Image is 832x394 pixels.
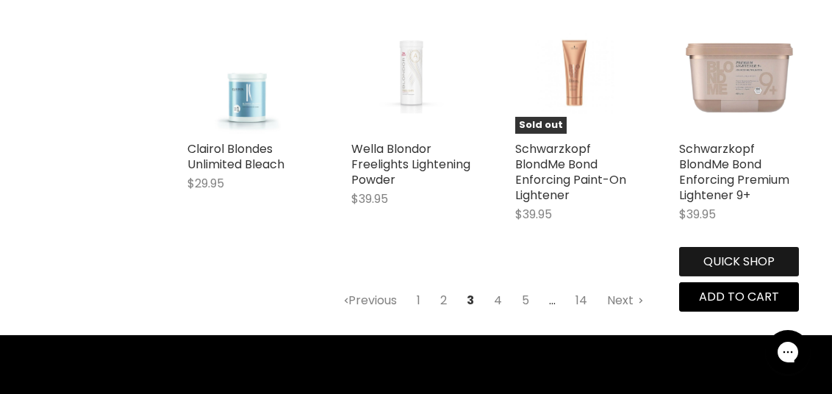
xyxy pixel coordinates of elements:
[204,14,290,134] img: Clairol Blondes Unlimited Bleach
[679,247,799,276] button: Quick shop
[409,287,429,314] a: 1
[515,206,552,223] span: $39.95
[515,117,567,134] span: Sold out
[371,14,451,134] img: Wella Blondor Freelights Lightening Powder
[679,282,799,312] button: Add to cart
[568,287,596,314] a: 14
[515,140,626,204] a: Schwarzkopf BlondMe Bond Enforcing Paint-On Lightener
[759,325,817,379] iframe: Gorgias live chat messenger
[600,287,652,314] a: Next
[514,287,538,314] a: 5
[699,288,779,305] span: Add to cart
[351,14,471,134] a: Wella Blondor Freelights Lightening Powder
[487,287,511,314] a: 4
[335,287,406,314] a: Previous
[459,287,483,314] span: 3
[542,287,564,314] span: ...
[187,14,307,134] a: Clairol Blondes Unlimited Bleach
[433,287,456,314] a: 2
[679,14,799,134] img: Schwarzkopf BlondMe Bond Enforcing Premium Lightener 9+
[351,190,388,207] span: $39.95
[187,175,224,192] span: $29.95
[679,206,716,223] span: $39.95
[187,140,284,173] a: Clairol Blondes Unlimited Bleach
[679,140,789,204] a: Schwarzkopf BlondMe Bond Enforcing Premium Lightener 9+
[535,14,615,134] img: Schwarzkopf BlondMe Bond Enforcing Paint-On Lightener
[351,140,470,188] a: Wella Blondor Freelights Lightening Powder
[515,14,635,134] a: Schwarzkopf BlondMe Bond Enforcing Paint-On LightenerSold out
